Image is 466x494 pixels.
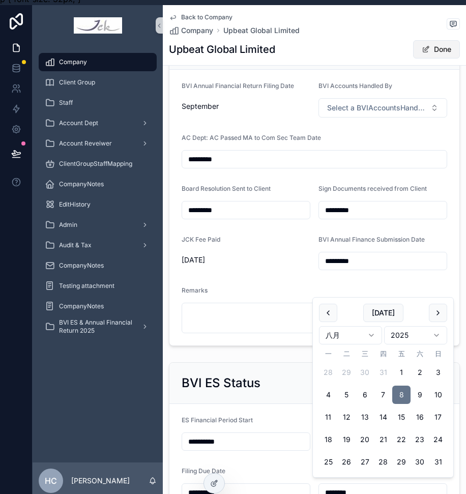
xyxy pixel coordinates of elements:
button: 2025年8月8日 星期五, selected [392,386,411,404]
div: scrollable content [33,46,163,349]
a: Upbeat Global Limited [223,25,300,36]
button: Done [413,40,460,59]
button: 2025年8月30日 星期六 [411,453,429,471]
span: AC Dept: AC Passed MA to Com Sec Team Date [182,134,321,141]
span: Staff [59,99,73,107]
button: 2025年8月20日 星期三 [356,430,374,449]
button: 2025年8月25日 星期一 [319,453,337,471]
a: EditHistory [39,195,157,214]
button: 2025年8月19日 星期二 [337,430,356,449]
button: 2025年8月11日 星期一 [319,408,337,426]
span: BVI Accounts Handled By [318,82,392,90]
button: 2025年8月10日 星期日 [429,386,447,404]
span: HC [45,475,57,487]
span: Client Group [59,78,95,86]
button: 2025年8月2日 星期六 [411,363,429,382]
a: Company [169,25,213,36]
span: Company [181,25,213,36]
button: 2025年8月12日 星期二 [337,408,356,426]
button: 2025年8月29日 星期五 [392,453,411,471]
button: 2025年8月7日 星期四 [374,386,392,404]
a: CompanyNotes [39,297,157,315]
button: 2025年8月14日 星期四 [374,408,392,426]
span: Remarks [182,286,208,294]
span: Account Reveiwer [59,139,112,148]
a: Testing attachment [39,277,157,295]
span: BVI ES & Annual Financial Return 2025 [59,318,133,335]
button: [DATE] [363,304,403,322]
a: Audit & Tax [39,236,157,254]
button: 2025年8月16日 星期六 [411,408,429,426]
a: Company [39,53,157,71]
img: App logo [74,17,122,34]
span: Account Dept [59,119,98,127]
button: 2025年8月27日 星期三 [356,453,374,471]
button: 2025年8月15日 星期五 [392,408,411,426]
button: 2025年8月1日 星期五 [392,363,411,382]
span: Board Resolution Sent to Client [182,185,271,192]
span: Audit & Tax [59,241,92,249]
span: CompanyNotes [59,180,104,188]
th: 星期二 [337,348,356,359]
span: BVI Annual Finance Submission Date [318,236,425,243]
button: 2025年8月3日 星期日 [429,363,447,382]
th: 星期一 [319,348,337,359]
a: BVI ES & Annual Financial Return 2025 [39,317,157,336]
a: Account Reveiwer [39,134,157,153]
span: CompanyNotes [59,302,104,310]
button: 2025年8月6日 星期三 [356,386,374,404]
th: 星期六 [411,348,429,359]
button: 2025年8月13日 星期三 [356,408,374,426]
button: 2025年8月26日 星期二 [337,453,356,471]
button: 2025年8月23日 星期六 [411,430,429,449]
span: Admin [59,221,77,229]
h2: BVI ES Status [182,375,260,391]
button: 2025年8月24日 星期日 [429,430,447,449]
span: Sign Documents received from Client [318,185,427,192]
span: [DATE] [182,255,310,265]
th: 星期日 [429,348,447,359]
span: EditHistory [59,200,91,209]
button: 2025年8月31日 星期日 [429,453,447,471]
a: Back to Company [169,13,232,21]
th: 星期五 [392,348,411,359]
span: Testing attachment [59,282,114,290]
button: 2025年7月30日 星期三 [356,363,374,382]
span: ClientGroupStaffMapping [59,160,132,168]
button: 2025年8月5日 星期二 [337,386,356,404]
a: Staff [39,94,157,112]
span: ES Financial Period Start [182,416,253,424]
button: 2025年8月22日 星期五 [392,430,411,449]
a: CompanyNotes [39,256,157,275]
th: 星期四 [374,348,392,359]
span: Select a BVIAccountsHandledBy [327,103,426,113]
a: Client Group [39,73,157,92]
span: Company [59,58,87,66]
th: 星期三 [356,348,374,359]
button: 2025年8月18日 星期一 [319,430,337,449]
button: 2025年7月31日 星期四 [374,363,392,382]
span: September [182,101,310,111]
table: 八月 2025 [319,348,447,471]
button: 2025年8月9日 星期六 [411,386,429,404]
button: 2025年8月28日 星期四 [374,453,392,471]
span: Back to Company [181,13,232,21]
span: CompanyNotes [59,261,104,270]
a: CompanyNotes [39,175,157,193]
button: 2025年8月4日 星期一 [319,386,337,404]
p: [PERSON_NAME] [71,476,130,486]
a: Admin [39,216,157,234]
h1: Upbeat Global Limited [169,42,275,56]
a: ClientGroupStaffMapping [39,155,157,173]
button: 2025年8月17日 星期日 [429,408,447,426]
button: 2025年7月28日 星期一 [319,363,337,382]
button: 2025年7月29日 星期二 [337,363,356,382]
a: Account Dept [39,114,157,132]
span: BVI Annual Financial Return Filing Date [182,82,294,90]
button: 2025年8月21日 星期四 [374,430,392,449]
span: JCK Fee Paid [182,236,220,243]
button: Select Button [318,98,447,118]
